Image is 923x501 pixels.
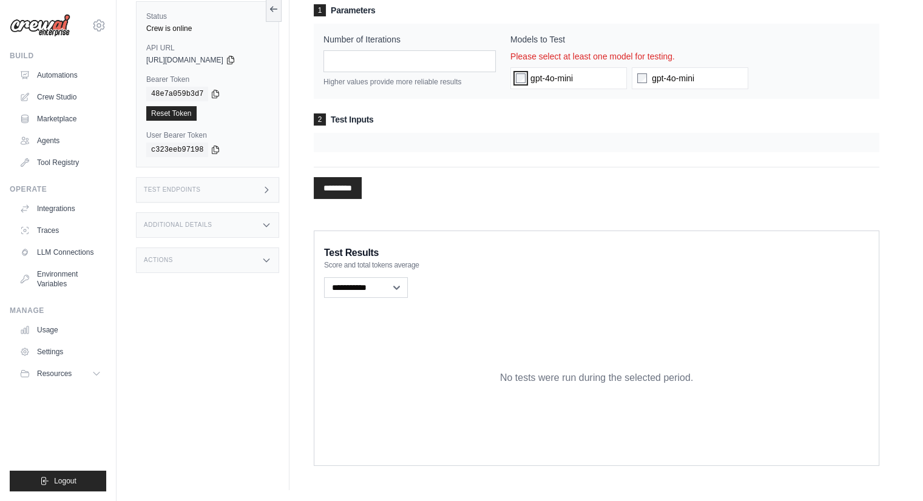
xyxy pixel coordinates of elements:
h3: Test Inputs [314,113,879,126]
span: Test Results [324,246,379,260]
code: c323eeb97198 [146,143,208,157]
h3: Actions [144,257,173,264]
span: Logout [54,476,76,486]
span: gpt-4o-mini [530,72,573,84]
div: Please select at least one model for testing. [510,50,870,62]
label: User Bearer Token [146,130,269,140]
div: Operate [10,184,106,194]
span: Resources [37,369,72,378]
label: API URL [146,43,269,53]
span: 2 [314,113,326,126]
a: Agents [15,131,106,150]
div: Crew is online [146,24,269,33]
a: Reset Token [146,106,197,121]
span: Score and total tokens average [324,260,419,270]
label: Status [146,12,269,21]
p: No tests were run during the selected period. [500,371,693,385]
a: Automations [15,66,106,85]
a: Usage [15,320,106,340]
h3: Additional Details [144,221,212,229]
a: Marketplace [15,109,106,129]
iframe: Chat Widget [862,443,923,501]
a: Traces [15,221,106,240]
div: Build [10,51,106,61]
div: Manage [10,306,106,315]
h3: Test Endpoints [144,186,201,193]
img: Logo [10,14,70,37]
label: Bearer Token [146,75,269,84]
input: gpt-4o-mini [516,73,526,83]
label: Number of Iterations [323,33,496,45]
span: 1 [314,4,326,16]
label: Models to Test [510,33,870,45]
input: gpt-4o-mini [637,73,647,83]
span: gpt-4o-mini [652,72,694,84]
button: Logout [10,471,106,491]
a: Environment Variables [15,264,106,294]
a: Settings [15,342,106,361]
p: Higher values provide more reliable results [323,77,496,87]
span: [URL][DOMAIN_NAME] [146,55,223,65]
h3: Parameters [314,4,879,16]
button: Resources [15,364,106,383]
a: Integrations [15,199,106,218]
a: Tool Registry [15,153,106,172]
code: 48e7a059b3d7 [146,87,208,101]
a: LLM Connections [15,243,106,262]
a: Crew Studio [15,87,106,107]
